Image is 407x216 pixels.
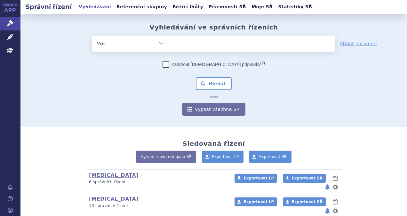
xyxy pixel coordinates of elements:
abbr: (?) [260,61,265,65]
a: Písemnosti SŘ [207,3,248,11]
button: nastavení [332,183,339,191]
a: Vyhledávání [77,3,113,11]
a: Exportovat SŘ [283,197,326,206]
a: [MEDICAL_DATA] [89,196,139,202]
a: Přidat parametr [340,40,378,47]
button: Hledat [196,77,232,90]
button: lhůty [332,198,339,206]
a: Statistiky SŘ [276,3,314,11]
a: Exportovat LP [235,197,277,206]
a: Exportovat SŘ [249,151,291,163]
span: Exportovat LP [243,176,274,180]
p: 6 správních řízení [89,179,226,185]
a: Exportovat LP [235,174,277,183]
span: Exportovat LP [212,154,239,159]
span: Exportovat SŘ [259,154,287,159]
a: [MEDICAL_DATA] [89,172,139,178]
span: Exportovat LP [243,200,274,204]
a: Vypsat všechna SŘ [182,103,245,116]
h2: Sledovaná řízení [182,140,245,147]
h2: Správní řízení [20,2,77,11]
span: Exportovat SŘ [292,176,323,180]
button: notifikace [324,183,331,191]
a: Moje SŘ [250,3,275,11]
a: Běžící lhůty [171,3,205,11]
button: notifikace [324,207,331,215]
a: Referenční skupiny [115,3,169,11]
a: Vytvořit novou skupinu SŘ [136,151,196,163]
button: nastavení [332,207,339,215]
a: Exportovat SŘ [283,174,326,183]
span: Exportovat SŘ [292,200,323,204]
h2: Vyhledávání ve správních řízeních [149,23,278,31]
button: lhůty [332,174,339,182]
a: Exportovat LP [202,151,244,163]
i: nebo [207,95,221,99]
p: 10 správních řízení [89,203,226,209]
label: Zahrnout [DEMOGRAPHIC_DATA] přípravky [163,61,265,68]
